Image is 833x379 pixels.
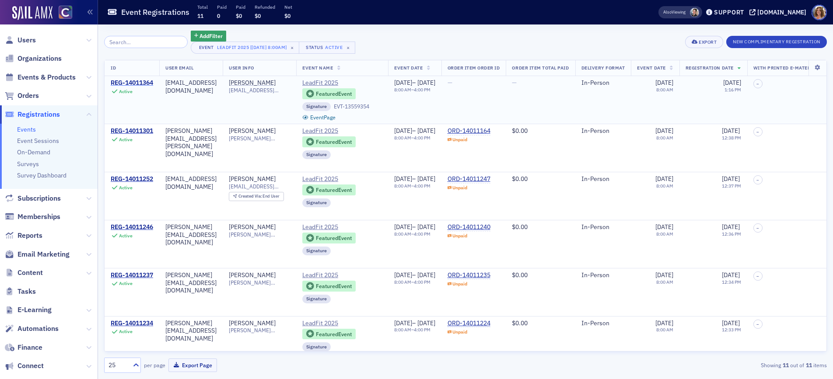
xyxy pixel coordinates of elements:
[452,137,467,143] div: Unpaid
[17,343,42,352] span: Finance
[417,223,435,231] span: [DATE]
[5,35,36,45] a: Users
[5,212,60,222] a: Memberships
[238,193,263,199] span: Created Via :
[344,44,352,52] span: ×
[5,268,43,278] a: Content
[655,79,673,87] span: [DATE]
[165,175,217,191] div: [EMAIL_ADDRESS][DOMAIN_NAME]
[5,361,44,371] a: Connect
[452,281,467,287] div: Unpaid
[104,36,188,48] input: Search…
[394,65,423,71] span: Event Date
[5,73,76,82] a: Events & Products
[217,4,227,10] p: Paid
[302,88,356,99] div: Featured Event
[394,231,435,237] div: –
[448,127,490,135] a: ORD-14011164
[656,87,673,93] time: 8:00 AM
[581,320,625,327] div: In-Person
[394,319,412,327] span: [DATE]
[111,175,153,183] a: REG-14011252
[229,87,290,94] span: [EMAIL_ADDRESS][DOMAIN_NAME]
[302,198,331,207] div: Signature
[581,223,625,231] div: In-Person
[316,332,352,337] div: Featured Event
[756,81,759,87] span: –
[165,223,217,247] div: [PERSON_NAME][EMAIL_ADDRESS][DOMAIN_NAME]
[229,183,290,190] span: [EMAIL_ADDRESS][DOMAIN_NAME]
[108,361,128,370] div: 25
[512,271,528,279] span: $0.00
[656,279,673,285] time: 8:00 AM
[686,65,734,71] span: Registration Date
[655,175,673,183] span: [DATE]
[316,284,352,289] div: Featured Event
[229,223,276,231] a: [PERSON_NAME]
[512,65,569,71] span: Order Item Total Paid
[394,183,435,189] div: –
[756,226,759,231] span: –
[417,79,435,87] span: [DATE]
[394,223,435,231] div: –
[512,175,528,183] span: $0.00
[5,54,62,63] a: Organizations
[5,194,61,203] a: Subscriptions
[229,127,276,135] a: [PERSON_NAME]
[302,320,382,327] span: LeadFit 2025
[197,4,208,10] p: Total
[229,279,290,286] span: [PERSON_NAME][EMAIL_ADDRESS][DOMAIN_NAME]
[452,185,467,191] div: Unpaid
[448,271,490,279] div: ORD-14011235
[414,183,430,189] time: 4:00 PM
[417,127,435,135] span: [DATE]
[722,127,740,135] span: [DATE]
[284,12,290,19] span: $0
[749,9,809,15] button: [DOMAIN_NAME]
[288,44,296,52] span: ×
[229,65,254,71] span: User Info
[581,65,625,71] span: Delivery Format
[5,324,59,334] a: Automations
[17,361,44,371] span: Connect
[17,35,36,45] span: Users
[111,223,153,231] div: REG-14011246
[394,127,435,135] div: –
[302,150,331,159] div: Signature
[714,8,744,16] div: Support
[229,175,276,183] a: [PERSON_NAME]
[5,287,36,296] a: Tasks
[302,342,331,351] div: Signature
[316,139,352,144] div: Featured Event
[17,91,39,101] span: Orders
[111,271,153,279] a: REG-14011237
[394,327,411,333] time: 8:00 AM
[581,175,625,183] div: In-Person
[17,160,39,168] a: Surveys
[5,110,60,119] a: Registrations
[753,65,822,71] span: With Printed E-Materials
[305,45,324,50] div: Status
[685,36,723,48] button: Export
[302,223,382,231] a: LeadFit 2025
[121,7,189,17] h1: Event Registrations
[229,271,276,279] a: [PERSON_NAME]
[722,183,741,189] time: 12:37 PM
[236,4,245,10] p: Paid
[229,79,276,87] a: [PERSON_NAME]
[722,175,740,183] span: [DATE]
[655,319,673,327] span: [DATE]
[165,127,217,158] div: [PERSON_NAME][EMAIL_ADDRESS][PERSON_NAME][DOMAIN_NAME]
[191,42,300,54] button: EventLeadFit 2025 [[DATE] 8:00am]×
[581,79,625,87] div: In-Person
[334,103,369,110] div: EVT-13559354
[757,8,806,16] div: [DOMAIN_NAME]
[302,102,331,111] div: Signature
[197,12,203,19] span: 11
[699,40,717,45] div: Export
